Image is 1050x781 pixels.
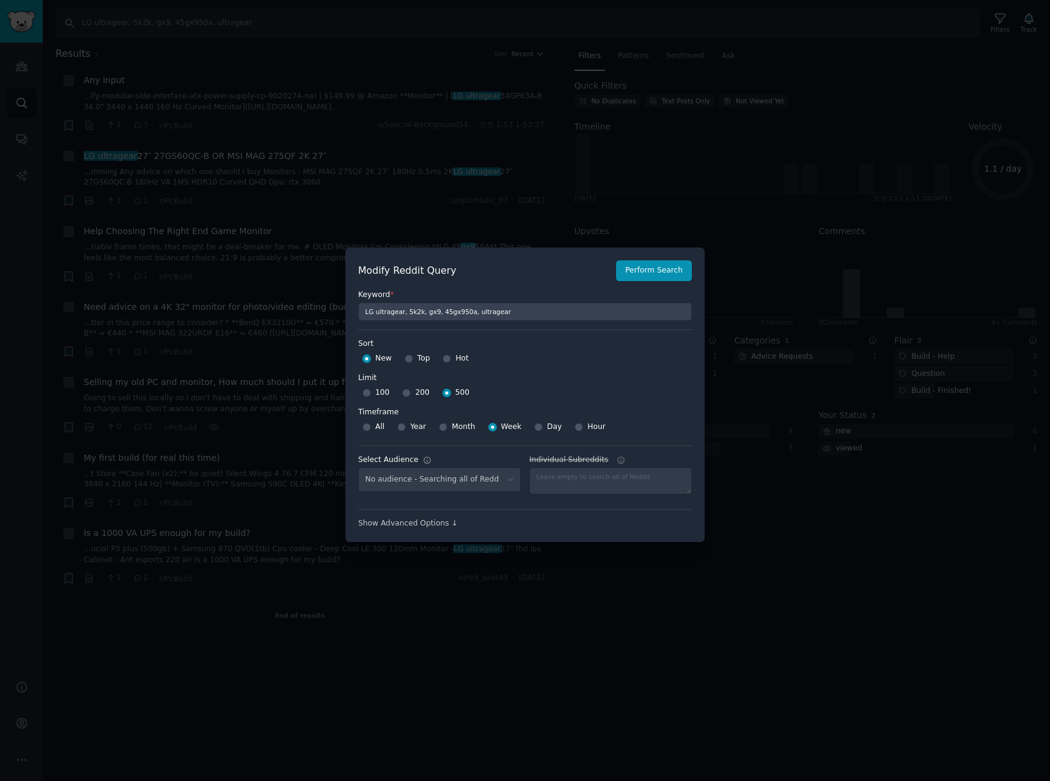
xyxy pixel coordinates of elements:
div: Select Audience [358,455,419,466]
button: Perform Search [616,260,692,281]
span: Year [410,422,426,433]
label: Individual Subreddits [529,455,692,466]
span: New [375,353,392,364]
span: 500 [455,387,469,398]
h2: Modify Reddit Query [358,263,609,279]
label: Timeframe [358,403,692,418]
span: Day [547,422,562,433]
div: Show Advanced Options ↓ [358,518,692,529]
input: Keyword to search on Reddit [358,302,692,321]
span: Month [452,422,475,433]
span: Top [417,353,430,364]
label: Keyword [358,290,692,301]
label: Sort [358,339,692,350]
span: 100 [375,387,389,398]
span: Hot [455,353,469,364]
span: Hour [587,422,606,433]
div: Limit [358,373,376,384]
span: 200 [415,387,429,398]
span: Week [501,422,522,433]
span: All [375,422,384,433]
